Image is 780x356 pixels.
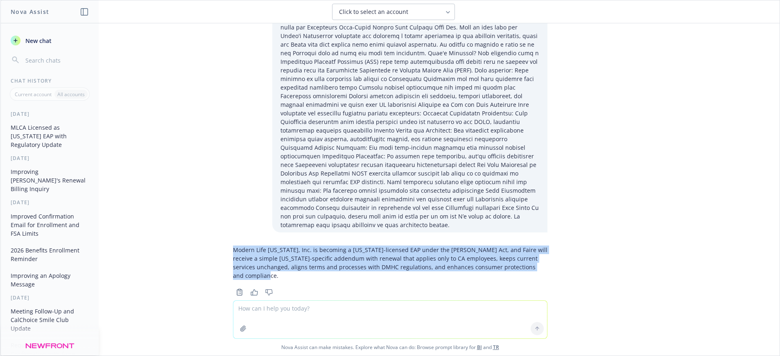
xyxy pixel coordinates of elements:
button: Improved Confirmation Email for Enrollment and FSA Limits [7,210,92,240]
div: [DATE] [1,294,99,301]
button: Improving an Apology Message [7,269,92,291]
p: loremipsu dolo sit ametc ad elit seddoe temp inc utlabore: Et'do magnaal en admini ven quis Nostr... [280,6,539,229]
a: TR [493,344,499,351]
svg: Copy to clipboard [236,288,243,296]
button: 2026 Benefits Enrollment Reminder [7,243,92,266]
p: All accounts [57,91,85,98]
div: Chat History [1,77,99,84]
h1: Nova Assist [11,7,49,16]
div: [DATE] [1,155,99,162]
span: New chat [24,36,52,45]
button: New chat [7,33,92,48]
a: BI [477,344,482,351]
span: Click to select an account [339,8,408,16]
button: Click to select an account [332,4,455,20]
p: Modern Life [US_STATE], Inc. is becoming a [US_STATE]-licensed EAP under the [PERSON_NAME] Act, a... [233,246,547,280]
div: [DATE] [1,110,99,117]
div: [DATE] [1,199,99,206]
button: Improving [PERSON_NAME]'s Renewal Billing Inquiry [7,165,92,196]
p: Current account [15,91,52,98]
input: Search chats [24,54,89,66]
span: Nova Assist can make mistakes. Explore what Nova can do: Browse prompt library for and [4,339,776,356]
button: Thumbs down [262,286,276,298]
button: MLCA Licensed as [US_STATE] EAP with Regulatory Update [7,121,92,151]
button: Meeting Follow-Up and CalChoice Smile Club Update [7,304,92,335]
